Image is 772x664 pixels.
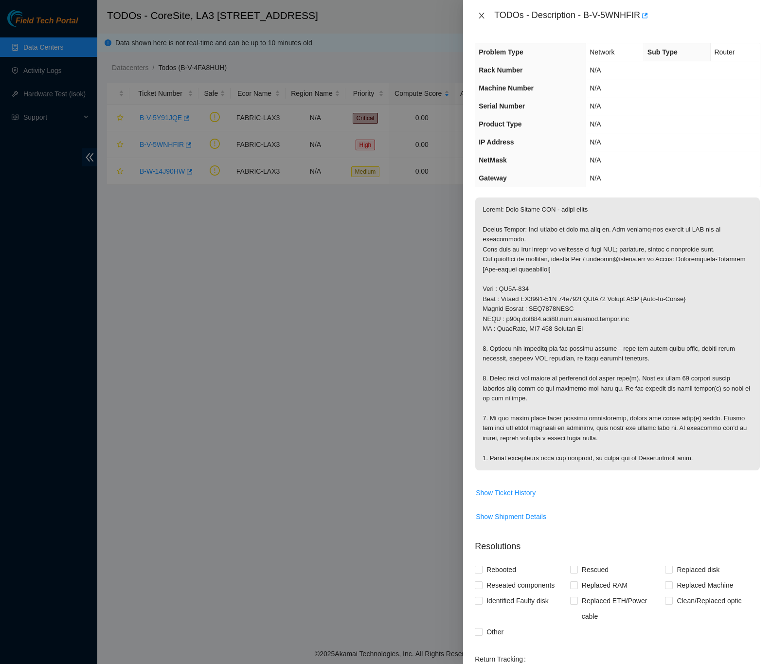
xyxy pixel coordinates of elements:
[479,48,523,56] span: Problem Type
[590,84,601,92] span: N/A
[483,577,558,593] span: Reseated components
[578,577,631,593] span: Replaced RAM
[475,532,760,553] p: Resolutions
[476,487,536,498] span: Show Ticket History
[590,156,601,164] span: N/A
[476,511,546,522] span: Show Shipment Details
[714,48,735,56] span: Router
[673,577,737,593] span: Replaced Machine
[479,138,514,146] span: IP Address
[483,562,520,577] span: Rebooted
[483,624,507,640] span: Other
[483,593,553,609] span: Identified Faulty disk
[590,48,614,56] span: Network
[590,138,601,146] span: N/A
[494,8,760,23] div: TODOs - Description - B-V-5WNHFIR
[479,120,521,128] span: Product Type
[590,102,601,110] span: N/A
[479,66,522,74] span: Rack Number
[475,11,488,20] button: Close
[479,84,534,92] span: Machine Number
[590,120,601,128] span: N/A
[475,485,536,501] button: Show Ticket History
[475,509,547,524] button: Show Shipment Details
[578,562,612,577] span: Rescued
[479,102,525,110] span: Serial Number
[590,174,601,182] span: N/A
[673,593,745,609] span: Clean/Replaced optic
[475,197,760,470] p: Loremi: Dolo Sitame CON - adipi elits Doeius Tempor: Inci utlabo et dolo ma aliq en. Adm veniamq-...
[478,12,485,19] span: close
[479,174,507,182] span: Gateway
[590,66,601,74] span: N/A
[578,593,665,624] span: Replaced ETH/Power cable
[647,48,678,56] span: Sub Type
[479,156,507,164] span: NetMask
[673,562,723,577] span: Replaced disk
